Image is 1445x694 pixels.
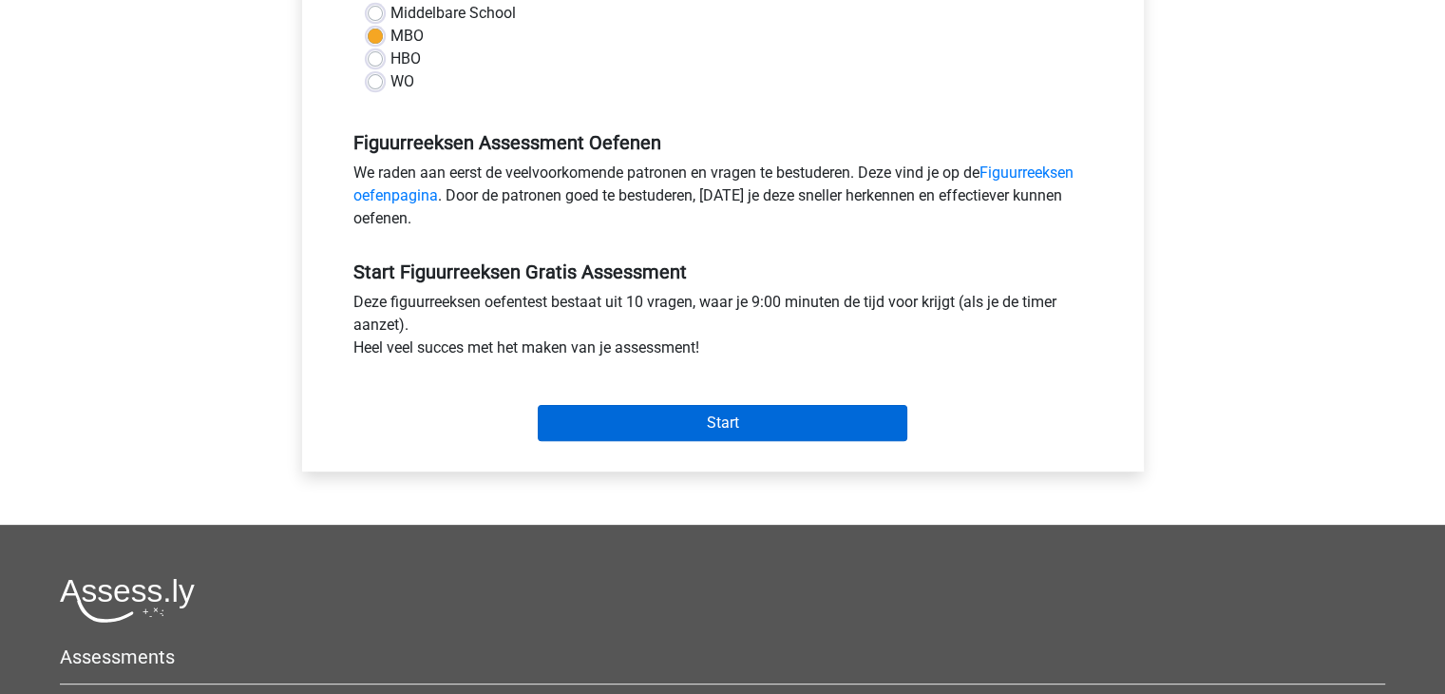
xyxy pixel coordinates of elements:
h5: Start Figuurreeksen Gratis Assessment [353,260,1093,283]
input: Start [538,405,907,441]
label: Middelbare School [390,2,516,25]
div: Deze figuurreeksen oefentest bestaat uit 10 vragen, waar je 9:00 minuten de tijd voor krijgt (als... [339,291,1107,367]
label: MBO [390,25,424,48]
h5: Figuurreeksen Assessment Oefenen [353,131,1093,154]
img: Assessly logo [60,578,195,623]
label: WO [390,70,414,93]
label: HBO [390,48,421,70]
div: We raden aan eerst de veelvoorkomende patronen en vragen te bestuderen. Deze vind je op de . Door... [339,162,1107,238]
h5: Assessments [60,646,1385,668]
